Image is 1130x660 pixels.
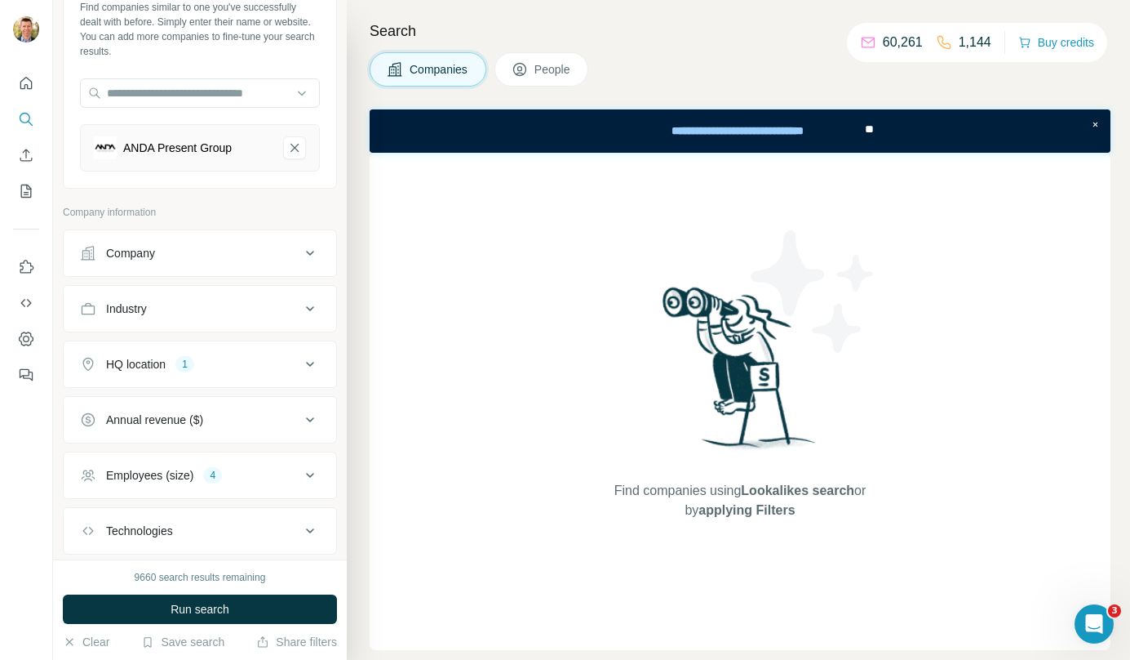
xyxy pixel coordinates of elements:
[698,503,795,517] span: applying Filters
[63,634,109,650] button: Clear
[64,289,336,328] button: Industry
[13,360,39,390] button: Feedback
[106,301,147,317] div: Industry
[740,218,887,365] img: Surfe Illustration - Stars
[13,176,39,206] button: My lists
[410,61,469,78] span: Companies
[883,33,923,52] p: 60,261
[1108,604,1121,618] span: 3
[256,634,337,650] button: Share filters
[106,356,166,372] div: HQ location
[370,20,1110,42] h4: Search
[64,456,336,495] button: Employees (size)4
[123,140,232,156] div: ANDA Present Group
[13,69,39,98] button: Quick start
[283,136,306,159] button: ANDA Present Group-remove-button
[64,400,336,439] button: Annual revenue ($)
[534,61,572,78] span: People
[959,33,991,52] p: 1,144
[741,484,854,497] span: Lookalikes search
[135,570,266,585] div: 9660 search results remaining
[175,357,194,372] div: 1
[1018,31,1094,54] button: Buy credits
[106,245,155,261] div: Company
[64,511,336,551] button: Technologies
[13,288,39,318] button: Use Surfe API
[1075,604,1114,644] iframe: Intercom live chat
[609,481,871,520] span: Find companies using or by
[370,109,1110,153] iframe: Banner
[141,634,224,650] button: Save search
[106,523,173,539] div: Technologies
[63,595,337,624] button: Run search
[171,601,229,618] span: Run search
[94,136,117,159] img: ANDA Present Group-logo
[106,467,193,484] div: Employees (size)
[203,468,222,483] div: 4
[13,140,39,170] button: Enrich CSV
[64,345,336,384] button: HQ location1
[63,205,337,220] p: Company information
[64,234,336,273] button: Company
[13,252,39,282] button: Use Surfe on LinkedIn
[655,283,825,465] img: Surfe Illustration - Woman searching with binoculars
[13,105,39,134] button: Search
[13,324,39,354] button: Dashboard
[106,412,203,428] div: Annual revenue ($)
[13,16,39,42] img: Avatar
